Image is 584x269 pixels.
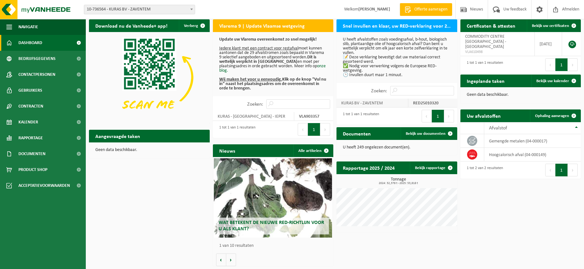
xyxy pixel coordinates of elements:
[432,110,444,122] button: 1
[18,162,47,178] span: Product Shop
[568,58,578,71] button: Next
[464,58,503,72] div: 1 tot 1 van 1 resultaten
[460,75,511,87] h2: Ingeplande taken
[336,127,377,140] h2: Documenten
[464,163,503,177] div: 1 tot 2 van 2 resultaten
[336,19,457,32] h2: Snel invullen en klaar, uw RED-verklaring voor 2025
[89,19,174,32] h2: Download nu de Vanheede+ app!
[484,148,581,161] td: hoogcalorisch afval (04-000149)
[213,144,241,157] h2: Nieuws
[406,132,445,136] span: Bekijk uw documenten
[89,130,146,142] h2: Aangevraagde taken
[555,164,568,176] button: 1
[18,67,55,82] span: Contactpersonen
[18,82,42,98] span: Gebruikers
[465,49,530,55] span: VLA610498
[320,123,330,136] button: Next
[343,37,451,77] p: U heeft afvalstoffen zoals voedingsafval, b-hout, biologisch slib, plantaardige olie of hoogcalor...
[535,114,569,118] span: Ophaling aanvragen
[343,145,451,150] p: U heeft 249 ongelezen document(en).
[299,114,319,119] strong: VLA903357
[18,178,70,194] span: Acceptatievoorwaarden
[340,109,379,123] div: 1 tot 1 van 1 resultaten
[18,19,38,35] span: Navigatie
[535,32,562,56] td: [DATE]
[213,112,294,121] td: KURAS - [GEOGRAPHIC_DATA] - IEPER
[460,109,507,122] h2: Uw afvalstoffen
[219,46,298,51] u: Iedere klant met een contract voor restafval
[484,134,581,148] td: gemengde metalen (04-000017)
[216,122,255,136] div: 1 tot 1 van 1 resultaten
[340,182,457,185] span: 2024: 32,378 t - 2025: 53,818 t
[298,123,308,136] button: Previous
[219,55,316,64] b: Dit is wettelijk verplicht in [GEOGRAPHIC_DATA]
[219,37,327,91] p: moet kunnen aantonen dat de 29 afvalstromen zoals bepaald in Vlarema 9 selectief aangeboden en ui...
[336,99,408,108] td: KURAS BV - ZAVENTEM
[413,6,449,13] span: Offerte aanvragen
[293,144,333,157] a: Alle artikelen
[531,75,580,87] a: Bekijk uw kalender
[214,158,332,238] a: Wat betekent de nieuwe RED-richtlijn voor u als klant?
[219,244,330,248] p: 1 van 10 resultaten
[247,102,263,107] label: Zoeken:
[18,130,43,146] span: Rapportage
[184,24,198,28] span: Verberg
[555,58,568,71] button: 1
[219,37,317,42] b: Update uw Vlarema overeenkomst zo snel mogelijk!
[336,161,401,174] h2: Rapportage 2025 / 2024
[536,79,569,83] span: Bekijk uw kalender
[179,19,209,32] button: Verberg
[308,123,320,136] button: 1
[219,77,326,91] b: Klik op de knop "Vul nu in" naast het plaatsingsadres om de overeenkomst in orde te brengen.
[413,101,438,106] strong: RED25010320
[568,164,578,176] button: Next
[410,161,457,174] a: Bekijk rapportage
[545,58,555,71] button: Previous
[400,3,452,16] a: Offerte aanvragen
[95,148,203,152] p: Geen data beschikbaar.
[219,77,282,82] u: Wij maken het voor u eenvoudig.
[465,34,506,49] span: COMMODITY CENTRE [GEOGRAPHIC_DATA] - [GEOGRAPHIC_DATA]
[460,19,522,32] h2: Certificaten & attesten
[545,164,555,176] button: Previous
[18,35,42,51] span: Dashboard
[530,109,580,122] a: Ophaling aanvragen
[213,19,311,32] h2: Vlarema 9 | Update Vlaamse wetgeving
[527,19,580,32] a: Bekijk uw certificaten
[216,253,226,266] button: Vorige
[444,110,454,122] button: Next
[340,177,457,185] h3: Tonnage
[84,5,195,14] span: 10-736564 - KURAS BV - ZAVENTEM
[219,220,324,231] span: Wat betekent de nieuwe RED-richtlijn voor u als klant?
[467,93,575,97] p: Geen data beschikbaar.
[18,51,56,67] span: Bedrijfsgegevens
[219,64,326,73] a: onze blog.
[532,24,569,28] span: Bekijk uw certificaten
[89,32,210,122] img: Download de VHEPlus App
[358,7,390,12] strong: [PERSON_NAME]
[18,146,45,162] span: Documenten
[18,98,43,114] span: Contracten
[18,114,38,130] span: Kalender
[371,89,387,94] label: Zoeken:
[489,126,507,131] span: Afvalstof
[422,110,432,122] button: Previous
[401,127,457,140] a: Bekijk uw documenten
[226,253,236,266] button: Volgende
